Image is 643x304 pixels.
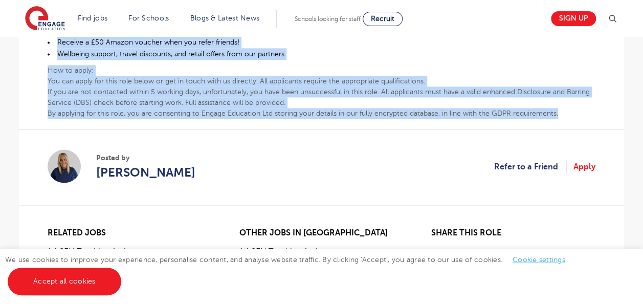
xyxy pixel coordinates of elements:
[96,163,195,182] a: [PERSON_NAME]
[25,6,65,32] img: Engage Education
[551,11,596,26] a: Sign up
[96,153,195,163] span: Posted by
[513,256,565,264] a: Cookie settings
[190,14,260,22] a: Blogs & Latest News
[48,76,595,86] p: You can apply for this role below or get in touch with us directly. All applicants require the ap...
[128,14,169,22] a: For Schools
[5,256,575,285] span: We use cookies to improve your experience, personalise content, and analyse website traffic. By c...
[8,268,121,295] a: Accept all cookies
[239,228,404,238] h2: Other jobs in [GEOGRAPHIC_DATA]
[239,246,404,279] a: 1:1 SEN Teaching Assistant – [GEOGRAPHIC_DATA] >Extra information
[48,108,595,119] p: By applying for this role, you are consenting to Engage Education Ltd storing your details in our...
[48,36,595,48] li: Receive a £50 Amazon voucher when you refer friends!
[295,15,361,23] span: Schools looking for staff
[48,67,94,74] b: How to apply:
[371,15,394,23] span: Recruit
[48,246,212,279] a: 1:1 SEN Teaching Assistant – [GEOGRAPHIC_DATA] >Extra information
[363,12,403,26] a: Recruit
[573,160,595,173] a: Apply
[431,228,595,243] h2: Share this role
[48,228,212,238] h2: Related jobs
[48,48,595,60] li: Wellbeing support, travel discounts, and retail offers from our partners
[48,86,595,108] p: If you are not contacted within 5 working days, unfortunately, you have been unsuccessful in this...
[494,160,567,173] a: Refer to a Friend
[78,14,108,22] a: Find jobs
